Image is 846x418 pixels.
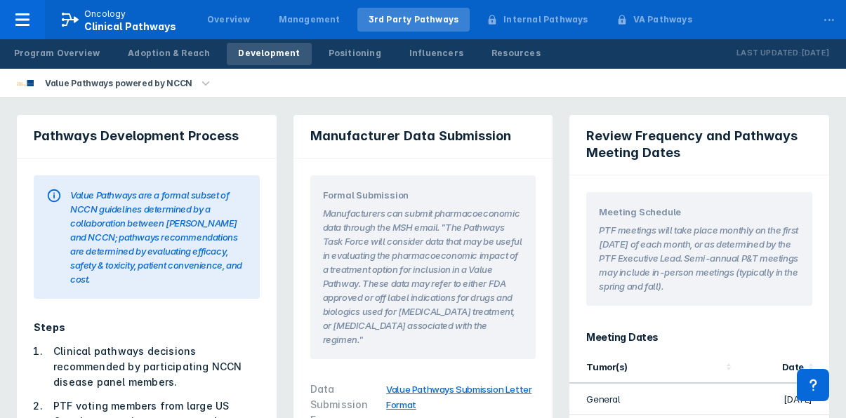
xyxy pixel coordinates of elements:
[599,205,681,219] span: Meeting Schedule
[34,128,239,144] span: Pathways Development Process
[386,384,531,410] a: Value Pathways Submission Letter Format
[14,47,100,60] div: Program Overview
[586,361,721,372] div: Tumor(s)
[736,46,801,60] p: Last Updated:
[128,47,210,60] div: Adoption & Reach
[17,80,34,87] img: value-pathways-nccn
[45,344,260,390] li: Clinical pathways decisions recommended by participating NCCN disease panel members.
[117,43,221,65] a: Adoption & Reach
[329,47,381,60] div: Positioning
[599,219,800,293] section: PTF meetings will take place monthly on the first [DATE] of each month, or as determined by the P...
[70,188,247,286] div: Value Pathways are a formal subset of NCCN guidelines determined by a collaboration between [PERS...
[84,8,126,20] p: Oncology
[480,43,552,65] a: Resources
[238,47,300,60] div: Development
[317,43,392,65] a: Positioning
[747,361,804,372] div: Date
[84,20,176,32] span: Clinical Pathways
[797,369,829,401] div: Contact Support
[267,8,352,32] a: Management
[34,320,260,335] div: Steps
[398,43,475,65] a: Influencers
[815,2,843,32] div: ...
[586,128,819,161] span: Review Frequency and Pathways Meeting Dates
[801,46,829,60] p: [DATE]
[3,43,111,65] a: Program Overview
[369,13,459,26] div: 3rd Party Pathways
[39,74,198,93] div: Value Pathways powered by NCCN
[739,384,829,415] td: [DATE]
[279,13,341,26] div: Management
[569,384,738,415] td: General
[586,331,812,343] h3: Meeting Dates
[196,8,262,32] a: Overview
[207,13,251,26] div: Overview
[503,13,588,26] div: Internal Pathways
[633,13,692,26] div: VA Pathways
[323,188,409,202] span: Formal Submission
[491,47,541,60] div: Resources
[227,43,311,65] a: Development
[357,8,470,32] a: 3rd Party Pathways
[409,47,463,60] div: Influencers
[323,202,524,346] section: Manufacturers can submit pharmacoeconomic data through the MSH email. "The Pathways Task Force wi...
[310,128,511,144] span: Manufacturer Data Submission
